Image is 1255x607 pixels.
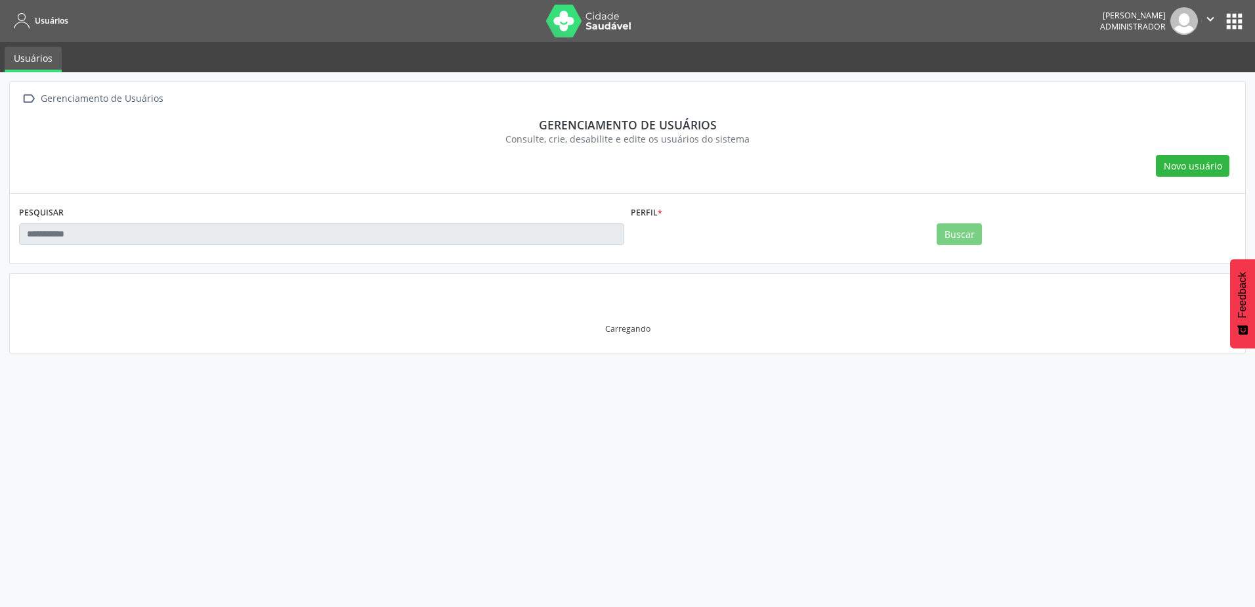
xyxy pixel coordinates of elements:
label: Perfil [631,203,662,223]
span: Administrador [1100,21,1166,32]
div: Gerenciamento de Usuários [38,89,165,108]
button: apps [1223,10,1246,33]
span: Feedback [1237,272,1248,318]
button: Buscar [937,223,982,246]
div: Carregando [605,323,650,334]
div: [PERSON_NAME] [1100,10,1166,21]
i:  [1203,12,1218,26]
button:  [1198,7,1223,35]
a:  Gerenciamento de Usuários [19,89,165,108]
i:  [19,89,38,108]
div: Gerenciamento de usuários [28,118,1227,132]
button: Feedback - Mostrar pesquisa [1230,259,1255,348]
img: img [1170,7,1198,35]
div: Consulte, crie, desabilite e edite os usuários do sistema [28,132,1227,146]
a: Usuários [9,10,68,32]
span: Usuários [35,15,68,26]
button: Novo usuário [1156,155,1229,177]
a: Usuários [5,47,62,72]
span: Novo usuário [1164,159,1222,173]
label: PESQUISAR [19,203,64,223]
